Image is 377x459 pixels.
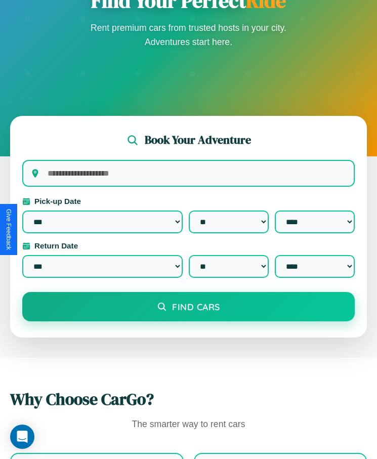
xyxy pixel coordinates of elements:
[10,416,367,433] p: The smarter way to rent cars
[5,209,12,250] div: Give Feedback
[10,425,34,449] div: Open Intercom Messenger
[22,241,355,250] label: Return Date
[145,132,251,148] h2: Book Your Adventure
[22,197,355,205] label: Pick-up Date
[88,21,290,49] p: Rent premium cars from trusted hosts in your city. Adventures start here.
[22,292,355,321] button: Find Cars
[10,388,367,410] h2: Why Choose CarGo?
